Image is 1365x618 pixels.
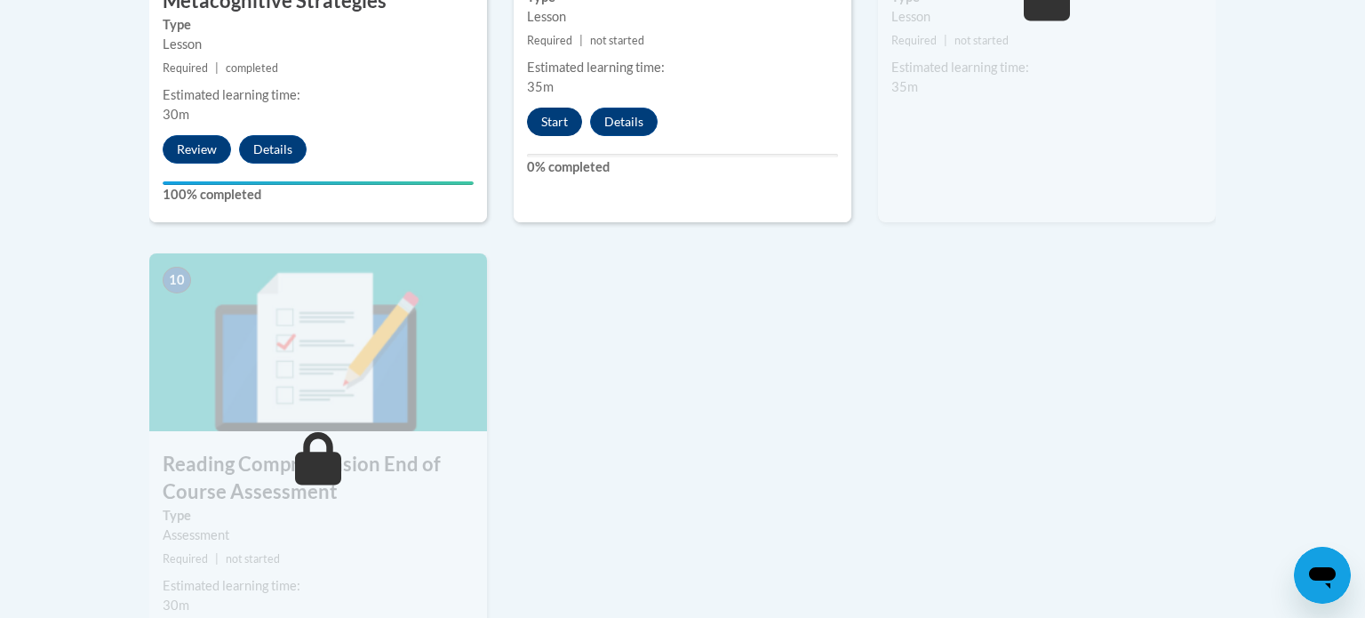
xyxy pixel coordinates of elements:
[163,576,474,596] div: Estimated learning time:
[579,34,583,47] span: |
[527,79,554,94] span: 35m
[163,135,231,164] button: Review
[226,552,280,566] span: not started
[149,253,487,431] img: Course Image
[944,34,947,47] span: |
[527,7,838,27] div: Lesson
[527,157,838,177] label: 0% completed
[163,552,208,566] span: Required
[590,34,644,47] span: not started
[163,526,474,545] div: Assessment
[163,185,474,205] label: 100% completed
[163,85,474,105] div: Estimated learning time:
[954,34,1009,47] span: not started
[590,108,658,136] button: Details
[215,552,219,566] span: |
[163,15,474,35] label: Type
[163,267,191,293] span: 10
[163,506,474,526] label: Type
[527,108,582,136] button: Start
[163,35,474,54] div: Lesson
[891,34,937,47] span: Required
[163,181,474,185] div: Your progress
[891,7,1202,27] div: Lesson
[527,34,572,47] span: Required
[226,61,278,75] span: completed
[149,451,487,506] h3: Reading Comprehension End of Course Assessment
[163,107,189,122] span: 30m
[891,58,1202,77] div: Estimated learning time:
[239,135,307,164] button: Details
[527,58,838,77] div: Estimated learning time:
[215,61,219,75] span: |
[163,61,208,75] span: Required
[891,79,918,94] span: 35m
[163,598,189,613] span: 30m
[1294,547,1351,604] iframe: Button to launch messaging window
